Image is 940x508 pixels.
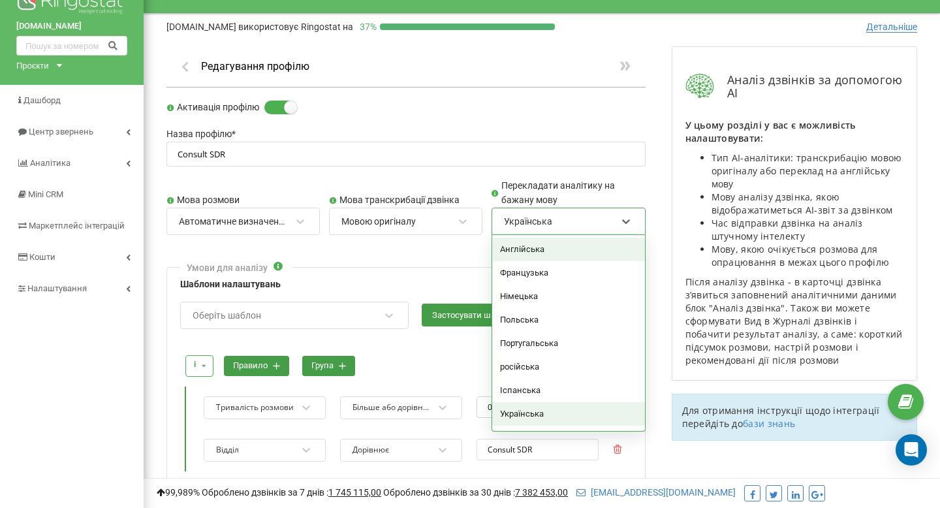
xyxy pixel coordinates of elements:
[16,59,49,72] div: Проєкти
[302,356,355,376] button: група
[27,283,87,293] span: Налаштування
[492,379,644,402] div: Іспанська
[685,73,904,99] div: Аналіз дзвінків за допомогою AI
[685,119,904,145] p: У цьому розділі у вас є можливість налаштовувати:
[16,36,127,56] input: Пошук за номером
[30,158,70,168] span: Аналiтика
[383,487,568,498] span: Оброблено дзвінків за 30 днів :
[329,193,482,208] label: Мова транскрибації дзвінка
[712,151,904,191] li: Тип AI-аналітики: транскрибацію мовою оригіналу або переклад на англійську мову
[166,20,353,33] p: [DOMAIN_NAME]
[576,487,736,498] a: [EMAIL_ADDRESS][DOMAIN_NAME]
[682,404,907,430] p: Для отримання інструкції щодо інтеграції перейдіть до
[238,22,353,32] span: використовує Ringostat на
[504,215,552,227] div: Українська
[477,439,599,460] input: введіть значення
[202,487,381,498] span: Оброблено дзвінків за 7 днів :
[352,445,389,455] div: Дорівнює
[28,189,63,199] span: Mini CRM
[166,101,259,115] label: Активація профілю
[216,445,239,455] div: Відділ
[352,402,430,413] div: Більше або дорівнює
[166,193,320,208] label: Мова розмови
[492,285,644,308] div: Німецька
[193,311,261,320] div: Оберіть шаблон
[166,127,646,142] label: Назва профілю *
[492,261,644,285] div: Французька
[328,487,381,498] u: 1 745 115,00
[422,304,525,326] button: Застосувати шаблон
[492,308,644,332] div: Польська
[353,20,380,33] p: 37 %
[492,426,644,449] div: Казахська
[23,95,61,105] span: Дашборд
[341,215,416,227] div: Мовою оригіналу
[194,358,196,371] div: і
[743,417,795,430] a: бази знань
[712,243,904,269] li: Мову, якою очікується розмова для опрацювання в межах цього профілю
[685,276,904,367] p: Після аналізу дзвінка - в карточці дзвінка зʼявиться заповнений аналітичними даними блок "Аналіз ...
[16,20,127,33] a: [DOMAIN_NAME]
[866,22,917,33] span: Детальніше
[180,278,632,292] label: Шаблони налаштувань
[201,60,309,72] h1: Редагування профілю
[492,402,644,426] div: Українська
[712,191,904,217] li: Мову аналізу дзвінка, якою відображатиметься AI-звіт за дзвінком
[29,252,55,262] span: Кошти
[216,402,294,413] div: Тривалість розмови
[515,487,568,498] u: 7 382 453,00
[29,127,93,136] span: Центр звернень
[157,487,200,498] span: 99,989%
[477,396,599,418] input: 00:00
[492,332,644,355] div: Португальська
[896,434,927,466] div: Open Intercom Messenger
[492,355,644,379] div: російська
[187,261,268,274] div: Умови для аналізу
[712,217,904,243] li: Час відправки дзвінка на аналіз штучному інтелекту
[166,142,646,167] input: Назва профілю
[492,179,645,208] label: Перекладати аналітику на бажану мову
[224,356,289,376] button: правило
[29,221,125,230] span: Маркетплейс інтеграцій
[179,215,288,227] div: Автоматичне визначення мови
[492,238,644,261] div: Англійська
